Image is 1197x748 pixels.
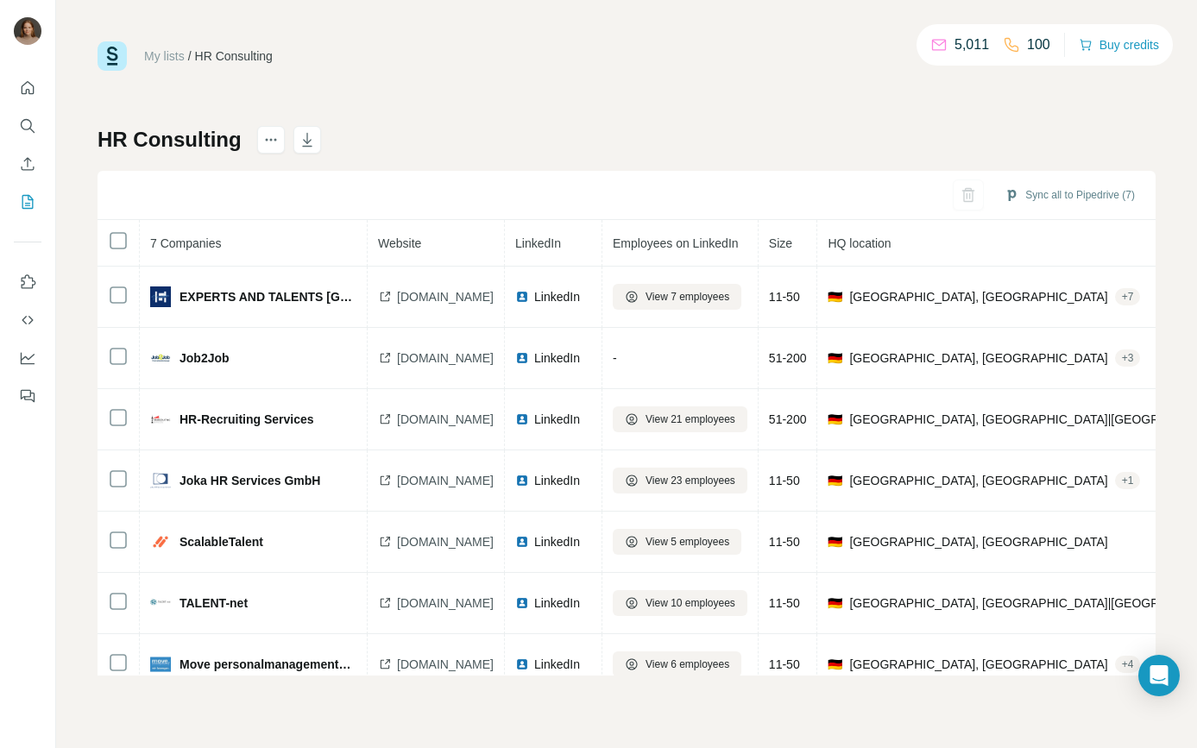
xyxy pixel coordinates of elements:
span: Job2Job [180,349,230,367]
button: View 6 employees [613,651,741,677]
button: Feedback [14,380,41,412]
span: 🇩🇪 [828,533,842,550]
button: Buy credits [1079,33,1159,57]
img: LinkedIn logo [515,290,529,304]
span: LinkedIn [534,656,580,673]
img: Surfe Logo [98,41,127,71]
span: [GEOGRAPHIC_DATA], [GEOGRAPHIC_DATA] [849,288,1107,305]
span: - [613,351,617,365]
span: 🇩🇪 [828,411,842,428]
p: 5,011 [954,35,989,55]
button: Enrich CSV [14,148,41,179]
button: View 23 employees [613,468,747,493]
button: Dashboard [14,343,41,374]
div: HR Consulting [195,47,273,65]
a: My lists [144,49,185,63]
button: View 10 employees [613,590,747,616]
li: / [188,47,192,65]
button: View 7 employees [613,284,741,310]
span: 🇩🇪 [828,349,842,367]
span: LinkedIn [534,472,580,489]
span: LinkedIn [534,533,580,550]
button: My lists [14,186,41,217]
span: View 7 employees [646,289,729,305]
span: [DOMAIN_NAME] [397,533,494,550]
span: HQ location [828,236,891,250]
div: Open Intercom Messenger [1138,655,1180,696]
span: 🇩🇪 [828,288,842,305]
div: + 1 [1115,473,1141,488]
img: LinkedIn logo [515,474,529,487]
span: 11-50 [769,290,800,304]
span: ScalableTalent [180,533,263,550]
span: LinkedIn [534,288,580,305]
span: 51-200 [769,412,807,426]
span: TALENT-net [180,594,248,612]
span: Joka HR Services GmbH [180,472,320,489]
span: [GEOGRAPHIC_DATA], [GEOGRAPHIC_DATA] [849,533,1107,550]
img: LinkedIn logo [515,596,529,610]
span: [GEOGRAPHIC_DATA], [GEOGRAPHIC_DATA] [849,656,1107,673]
span: Website [378,236,421,250]
button: View 5 employees [613,529,741,555]
span: LinkedIn [515,236,561,250]
span: View 6 employees [646,657,729,672]
span: LinkedIn [534,349,580,367]
img: LinkedIn logo [515,657,529,671]
span: 11-50 [769,596,800,610]
span: View 21 employees [646,412,735,427]
span: View 23 employees [646,473,735,488]
button: Use Surfe on LinkedIn [14,267,41,298]
span: LinkedIn [534,594,580,612]
p: 100 [1027,35,1050,55]
img: company-logo [150,654,171,675]
div: + 3 [1115,350,1141,366]
span: [DOMAIN_NAME] [397,288,494,305]
span: HR-Recruiting Services [180,411,314,428]
img: company-logo [150,470,171,491]
span: EXPERTS AND TALENTS [GEOGRAPHIC_DATA] [180,288,356,305]
span: LinkedIn [534,411,580,428]
img: Avatar [14,17,41,45]
img: company-logo [150,348,171,368]
button: Use Surfe API [14,305,41,336]
img: LinkedIn logo [515,535,529,549]
button: actions [257,126,285,154]
span: View 5 employees [646,534,729,550]
img: company-logo [150,286,171,307]
div: + 7 [1115,289,1141,305]
img: LinkedIn logo [515,412,529,426]
span: [DOMAIN_NAME] [397,594,494,612]
span: [DOMAIN_NAME] [397,349,494,367]
button: View 21 employees [613,406,747,432]
div: + 4 [1115,657,1141,672]
span: Size [769,236,792,250]
span: [DOMAIN_NAME] [397,411,494,428]
span: [DOMAIN_NAME] [397,656,494,673]
img: company-logo [150,531,171,552]
h1: HR Consulting [98,126,242,154]
span: 11-50 [769,657,800,671]
img: LinkedIn logo [515,351,529,365]
span: 11-50 [769,474,800,487]
img: company-logo [150,409,171,430]
span: Move personalmanagementberatung [180,656,356,673]
button: Quick start [14,72,41,104]
button: Search [14,110,41,141]
span: [DOMAIN_NAME] [397,472,494,489]
span: Employees on LinkedIn [613,236,739,250]
span: [GEOGRAPHIC_DATA], [GEOGRAPHIC_DATA] [849,472,1107,489]
span: 51-200 [769,351,807,365]
span: 7 Companies [150,236,222,250]
span: [GEOGRAPHIC_DATA], [GEOGRAPHIC_DATA] [849,349,1107,367]
span: 🇩🇪 [828,656,842,673]
span: View 10 employees [646,595,735,611]
span: 🇩🇪 [828,472,842,489]
img: company-logo [150,593,171,613]
button: Sync all to Pipedrive (7) [992,182,1147,208]
span: 11-50 [769,535,800,549]
span: 🇩🇪 [828,594,842,612]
